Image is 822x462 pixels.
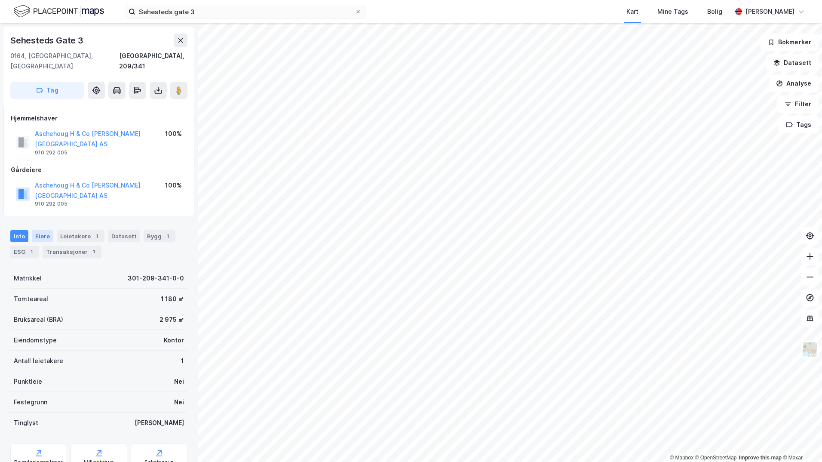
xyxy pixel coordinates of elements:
div: [PERSON_NAME] [135,418,184,428]
div: 0164, [GEOGRAPHIC_DATA], [GEOGRAPHIC_DATA] [10,51,119,71]
div: Hjemmelshaver [11,113,187,123]
div: 1 [89,247,98,256]
div: Transaksjoner [43,246,101,258]
div: 100% [165,129,182,139]
div: Matrikkel [14,273,42,283]
div: Kontor [164,335,184,345]
div: Bruksareal (BRA) [14,314,63,325]
button: Tags [779,116,819,133]
div: [GEOGRAPHIC_DATA], 209/341 [119,51,187,71]
img: logo.f888ab2527a4732fd821a326f86c7f29.svg [14,4,104,19]
div: 1 [92,232,101,240]
div: Bygg [144,230,175,242]
div: Mine Tags [657,6,688,17]
div: 301-209-341-0-0 [128,273,184,283]
div: Bolig [707,6,722,17]
iframe: Chat Widget [779,421,822,462]
div: ESG [10,246,39,258]
div: Festegrunn [14,397,47,407]
div: Nei [174,376,184,387]
div: Antall leietakere [14,356,63,366]
div: 100% [165,180,182,191]
div: 1 [163,232,172,240]
div: Punktleie [14,376,42,387]
button: Tag [10,82,84,99]
div: Tinglyst [14,418,38,428]
button: Datasett [766,54,819,71]
a: Mapbox [670,455,693,461]
img: Z [802,341,818,357]
div: Info [10,230,28,242]
a: OpenStreetMap [695,455,737,461]
div: Nei [174,397,184,407]
button: Bokmerker [761,34,819,51]
button: Filter [777,95,819,113]
div: 910 292 005 [35,200,67,207]
div: Eiendomstype [14,335,57,345]
div: 1 [181,356,184,366]
div: Kart [626,6,638,17]
div: 1 180 ㎡ [161,294,184,304]
div: Eiere [32,230,53,242]
div: Leietakere [57,230,104,242]
div: Tomteareal [14,294,48,304]
button: Analyse [769,75,819,92]
div: 910 292 005 [35,149,67,156]
div: 1 [27,247,36,256]
div: [PERSON_NAME] [745,6,794,17]
a: Improve this map [739,455,782,461]
div: Datasett [108,230,140,242]
div: 2 975 ㎡ [159,314,184,325]
div: Sehesteds Gate 3 [10,34,85,47]
input: Søk på adresse, matrikkel, gårdeiere, leietakere eller personer [135,5,355,18]
div: Gårdeiere [11,165,187,175]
